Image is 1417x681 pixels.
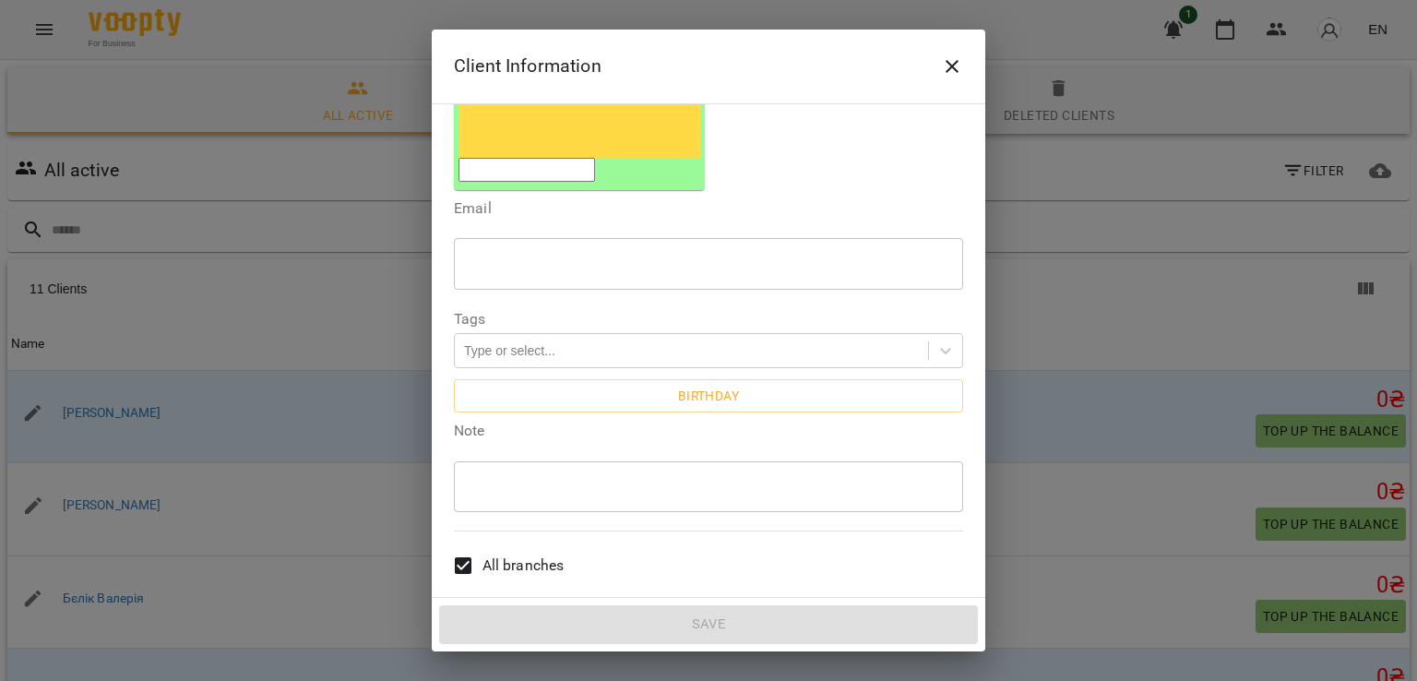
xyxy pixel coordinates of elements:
[482,555,565,577] span: All branches
[454,424,963,438] label: Note
[464,341,555,360] div: Type or select...
[454,201,963,216] label: Email
[469,385,948,407] span: Birthday
[930,44,974,89] button: Close
[454,379,963,412] button: Birthday
[454,312,963,327] label: Tags
[454,52,601,80] h6: Client Information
